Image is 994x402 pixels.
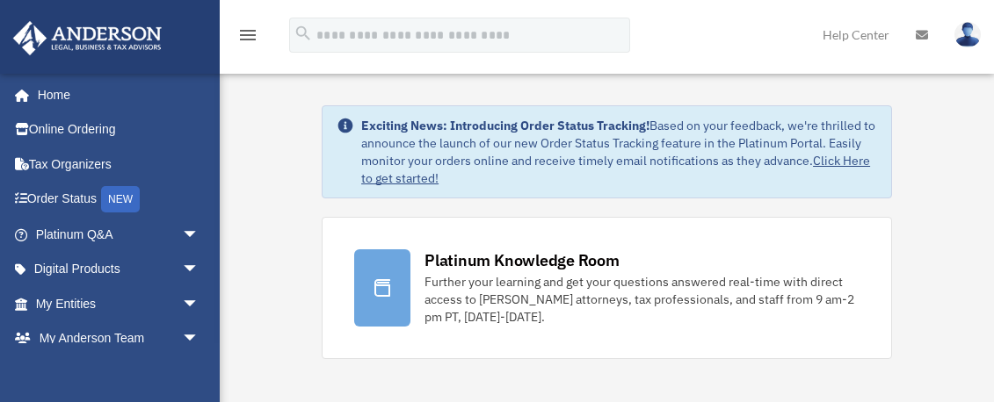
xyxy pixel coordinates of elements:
[237,31,258,46] a: menu
[12,147,226,182] a: Tax Organizers
[424,249,620,271] div: Platinum Knowledge Room
[12,217,226,252] a: Platinum Q&Aarrow_drop_down
[424,273,860,326] div: Further your learning and get your questions answered real-time with direct access to [PERSON_NAM...
[8,21,167,55] img: Anderson Advisors Platinum Portal
[12,286,226,321] a: My Entitiesarrow_drop_down
[361,118,649,133] strong: Exciting News: Introducing Order Status Tracking!
[237,25,258,46] i: menu
[12,112,226,147] a: Online Ordering
[322,217,892,359] a: Platinum Knowledge Room Further your learning and get your questions answered real-time with dire...
[182,321,217,357] span: arrow_drop_down
[361,117,877,187] div: Based on your feedback, we're thrilled to announce the launch of our new Order Status Tracking fe...
[101,186,140,212] div: NEW
[12,321,226,356] a: My Anderson Teamarrow_drop_down
[12,252,226,287] a: Digital Productsarrow_drop_down
[12,182,226,218] a: Order StatusNEW
[182,217,217,253] span: arrow_drop_down
[294,24,313,43] i: search
[12,77,217,112] a: Home
[954,22,981,47] img: User Pic
[361,153,870,186] a: Click Here to get started!
[182,286,217,322] span: arrow_drop_down
[182,252,217,288] span: arrow_drop_down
